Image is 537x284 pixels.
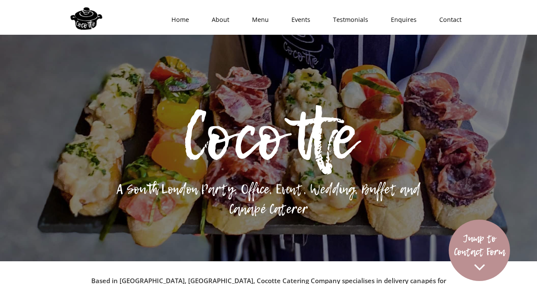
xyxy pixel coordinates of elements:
[238,7,277,33] a: Menu
[157,7,198,33] a: Home
[425,7,470,33] a: Contact
[277,7,319,33] a: Events
[319,7,377,33] a: Testmonials
[377,7,425,33] a: Enquires
[198,7,238,33] a: About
